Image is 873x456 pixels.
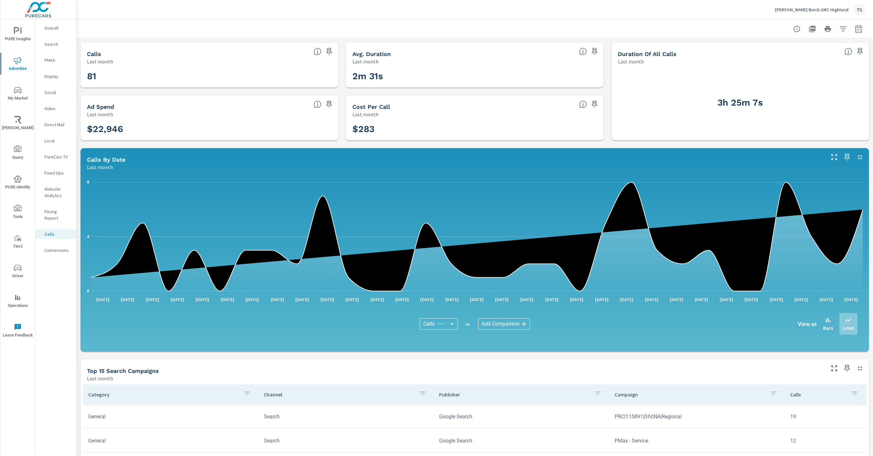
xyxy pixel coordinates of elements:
[191,296,214,303] p: [DATE]
[640,296,663,303] p: [DATE]
[609,432,785,449] td: PMax - Service
[2,86,33,102] span: My Market
[352,58,379,65] p: Last month
[44,73,71,80] p: Display
[216,296,239,303] p: [DATE]
[44,138,71,144] p: Local
[516,296,538,303] p: [DATE]
[87,375,113,382] p: Last month
[87,51,101,57] h5: Calls
[439,391,589,398] p: Publisher
[855,152,865,162] button: Minimize Widget
[44,186,71,199] p: Website Analytics
[466,296,488,303] p: [DATE]
[44,89,71,96] p: Social
[87,110,113,118] p: Last month
[2,175,33,191] span: PURE Identity
[715,296,738,303] p: [DATE]
[829,152,839,162] button: Make Fullscreen
[785,408,866,425] td: 19
[566,296,588,303] p: [DATE]
[87,103,114,110] h5: Ad Spend
[35,104,76,113] div: Video
[352,71,597,82] h3: 2m 31s
[87,71,332,82] h3: 81
[35,55,76,65] div: PMAX
[2,323,33,339] span: Leave Feedback
[83,432,259,449] td: General
[35,136,76,146] div: Local
[690,296,713,303] p: [DATE]
[590,296,613,303] p: [DATE]
[482,321,520,327] span: Add Comparison
[35,152,76,162] div: PureCars TV
[775,7,849,13] p: [PERSON_NAME] Buick GMC Highland
[366,296,389,303] p: [DATE]
[352,51,391,57] h5: Avg. Duration
[83,408,259,425] td: General
[843,324,854,332] p: Lines
[87,124,332,135] h3: $22,946
[618,97,863,108] h3: 3h 25m 7s
[842,363,852,374] span: Save this to your personalized report
[852,23,865,35] button: Select Date Range
[2,27,33,43] span: PURE Insights
[579,100,587,108] span: PureCars Ad Spend/Calls.
[458,321,478,327] p: vs
[424,321,435,327] span: Calls
[291,296,313,303] p: [DATE]
[141,296,164,303] p: [DATE]
[88,391,238,398] p: Category
[324,99,334,109] span: Save this to your personalized report
[806,23,819,35] button: "Export Report to PDF"
[116,296,139,303] p: [DATE]
[87,163,113,171] p: Last month
[740,296,763,303] p: [DATE]
[87,156,125,163] h5: Calls By Date
[815,296,838,303] p: [DATE]
[609,408,785,425] td: PRC|115891|DIV|NA|Regional
[314,48,321,55] span: Total number of calls.
[352,124,597,135] h3: $283
[478,318,530,330] div: Add Comparison
[35,184,76,200] div: Website Analytics
[665,296,688,303] p: [DATE]
[87,180,89,185] text: 8
[324,46,334,57] span: Save this to your personalized report
[618,58,644,65] p: Last month
[87,58,113,65] p: Last month
[2,146,33,161] span: Query
[341,296,363,303] p: [DATE]
[35,120,76,129] div: Direct Mail
[590,99,600,109] span: Save this to your personalized report
[44,105,71,112] p: Video
[44,41,71,47] p: Search
[790,296,813,303] p: [DATE]
[491,296,513,303] p: [DATE]
[35,245,76,255] div: Conversions
[855,363,865,374] button: Minimize Widget
[259,408,434,425] td: Search
[590,46,600,57] span: Save this to your personalized report
[842,152,852,162] span: Save this to your personalized report
[44,208,71,221] p: Pacing Report
[837,23,850,35] button: Apply Filters
[615,391,764,398] p: Campaign
[2,294,33,309] span: Operations
[44,25,71,31] p: Overall
[44,154,71,160] p: PureCars TV
[352,103,390,110] h5: Cost Per Call
[35,168,76,178] div: Fixed Ops
[266,296,289,303] p: [DATE]
[35,88,76,97] div: Social
[35,207,76,223] div: Pacing Report
[44,57,71,63] p: PMAX
[416,296,438,303] p: [DATE]
[87,367,159,374] h5: Top 15 Search Campaigns
[434,432,610,449] td: Google Search
[91,296,114,303] p: [DATE]
[2,264,33,280] span: Driver
[840,296,863,303] p: [DATE]
[854,4,865,15] div: TS
[821,23,834,35] button: Print Report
